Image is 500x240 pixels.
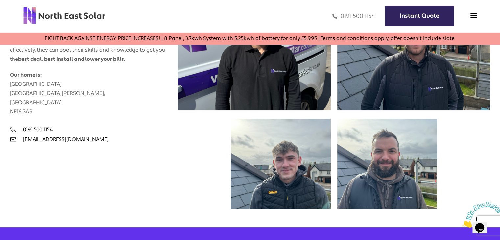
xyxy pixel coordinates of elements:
[470,12,477,19] img: menu icon
[332,12,337,20] img: phone icon
[10,71,41,78] strong: Our home is:
[10,30,178,64] p: Our team members collaborate closely and communicate effectively, they can pool their skills and ...
[23,7,106,24] img: north east solar logo
[10,126,16,133] img: phone icon
[10,136,16,143] img: email icon
[385,6,454,26] a: Instant Quote
[10,64,178,116] p: [GEOGRAPHIC_DATA] [GEOGRAPHIC_DATA][PERSON_NAME], [GEOGRAPHIC_DATA] NE16 3AS
[3,3,5,8] span: 1
[23,126,53,133] a: 0191 500 1154
[23,136,109,143] a: [EMAIL_ADDRESS][DOMAIN_NAME]
[459,199,500,230] iframe: chat widget
[332,12,375,20] a: 0191 500 1154
[18,56,125,62] strong: best deal, best install and lower your bills.
[3,3,43,29] img: Chat attention grabber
